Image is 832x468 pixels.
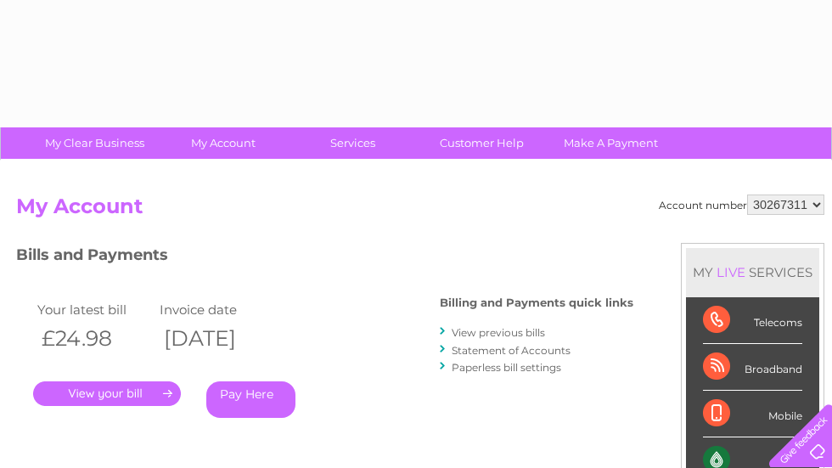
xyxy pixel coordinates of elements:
[16,243,633,273] h3: Bills and Payments
[686,248,819,296] div: MY SERVICES
[412,127,552,159] a: Customer Help
[452,344,571,357] a: Statement of Accounts
[25,127,165,159] a: My Clear Business
[659,195,824,215] div: Account number
[452,326,545,339] a: View previous bills
[713,264,749,280] div: LIVE
[33,298,155,321] td: Your latest bill
[703,297,802,344] div: Telecoms
[703,391,802,437] div: Mobile
[16,195,824,227] h2: My Account
[155,321,278,356] th: [DATE]
[154,127,294,159] a: My Account
[440,296,633,309] h4: Billing and Payments quick links
[33,321,155,356] th: £24.98
[541,127,681,159] a: Make A Payment
[452,361,561,374] a: Paperless bill settings
[206,381,295,418] a: Pay Here
[155,298,278,321] td: Invoice date
[283,127,423,159] a: Services
[33,381,181,406] a: .
[703,344,802,391] div: Broadband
